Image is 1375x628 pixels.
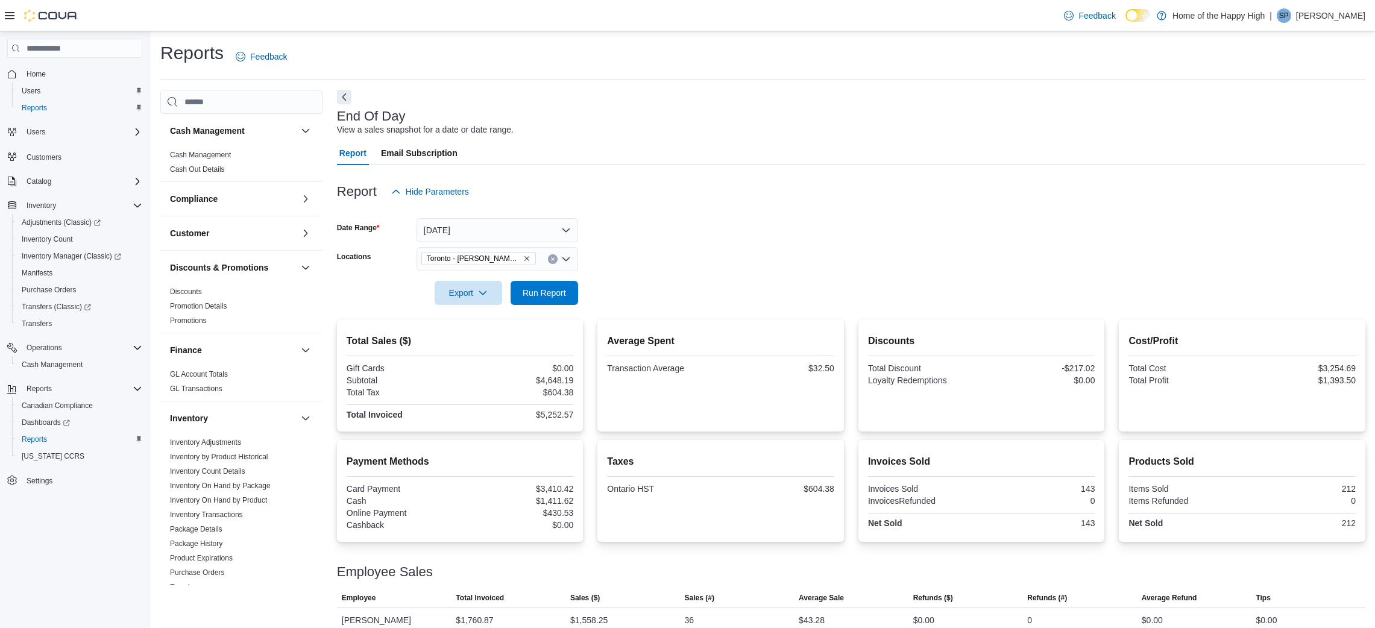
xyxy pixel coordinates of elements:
span: Washington CCRS [17,449,142,463]
a: Promotions [170,316,207,325]
span: Toronto - Jane Street - Fire & Flower [421,252,536,265]
button: Hide Parameters [386,180,474,204]
div: Card Payment [347,484,458,494]
input: Dark Mode [1125,9,1151,22]
button: Canadian Compliance [12,397,147,414]
div: $1,393.50 [1245,375,1356,385]
div: $0.00 [913,613,934,627]
button: Cash Management [12,356,147,373]
div: Inventory [160,435,323,614]
span: Adjustments (Classic) [22,218,101,227]
button: Settings [2,472,147,489]
div: Total Cost [1128,363,1239,373]
nav: Complex example [7,60,142,521]
button: Inventory [298,411,313,425]
span: Package History [170,539,222,548]
span: Customers [22,149,142,164]
span: Operations [22,341,142,355]
div: Subtotal [347,375,458,385]
div: View a sales snapshot for a date or date range. [337,124,514,136]
div: Online Payment [347,508,458,518]
span: Inventory On Hand by Package [170,481,271,491]
h3: Customer [170,227,209,239]
div: Cash Management [160,148,323,181]
button: Inventory [22,198,61,213]
button: Reports [12,431,147,448]
a: Reports [17,101,52,115]
span: SP [1279,8,1289,23]
button: Purchase Orders [12,281,147,298]
a: Adjustments (Classic) [12,214,147,231]
span: Sales (#) [685,593,714,603]
button: Compliance [170,193,296,205]
button: Next [337,90,351,104]
div: 0 [1027,613,1032,627]
span: Catalog [27,177,51,186]
strong: Total Invoiced [347,410,403,419]
span: Inventory Manager (Classic) [22,251,121,261]
div: Transaction Average [607,363,718,373]
a: Canadian Compliance [17,398,98,413]
span: Run Report [523,287,566,299]
span: GL Transactions [170,384,222,394]
button: Discounts & Promotions [170,262,296,274]
button: Reports [22,382,57,396]
a: Feedback [231,45,292,69]
span: Inventory Manager (Classic) [17,249,142,263]
h3: Discounts & Promotions [170,262,268,274]
span: Transfers (Classic) [22,302,91,312]
a: Transfers [17,316,57,331]
button: Cash Management [170,125,296,137]
span: Tips [1256,593,1270,603]
div: InvoicesRefunded [868,496,979,506]
span: Inventory Count Details [170,466,245,476]
p: Home of the Happy High [1172,8,1265,23]
a: GL Transactions [170,385,222,393]
span: Employee [342,593,376,603]
a: Home [22,67,51,81]
h2: Taxes [607,454,834,469]
button: Compliance [298,192,313,206]
div: Ontario HST [607,484,718,494]
a: Reorder [170,583,196,591]
span: Reorder [170,582,196,592]
a: [US_STATE] CCRS [17,449,89,463]
span: Purchase Orders [17,283,142,297]
span: Dashboards [17,415,142,430]
div: $0.00 [1256,613,1277,627]
a: Customers [22,150,66,165]
div: 143 [984,484,1095,494]
p: [PERSON_NAME] [1296,8,1365,23]
span: Toronto - [PERSON_NAME] Street - Fire & Flower [427,253,521,265]
span: Transfers [17,316,142,331]
div: 0 [1245,496,1356,506]
div: $4,648.19 [462,375,573,385]
button: Run Report [511,281,578,305]
div: 36 [685,613,694,627]
button: Customer [298,226,313,240]
span: Customers [27,152,61,162]
span: Transfers [22,319,52,328]
span: Inventory by Product Historical [170,452,268,462]
span: Catalog [22,174,142,189]
a: Settings [22,474,57,488]
span: Reports [17,432,142,447]
a: Inventory Count [17,232,78,246]
span: Adjustments (Classic) [17,215,142,230]
button: Users [2,124,147,140]
a: Cash Out Details [170,165,225,174]
a: Transfers (Classic) [12,298,147,315]
div: Loyalty Redemptions [868,375,979,385]
strong: Net Sold [1128,518,1163,528]
div: $3,410.42 [462,484,573,494]
button: Customer [170,227,296,239]
a: GL Account Totals [170,370,228,378]
span: Cash Management [170,150,231,160]
a: Inventory Manager (Classic) [12,248,147,265]
button: Reports [12,99,147,116]
h3: End Of Day [337,109,406,124]
span: Promotions [170,316,207,325]
span: Inventory On Hand by Product [170,495,267,505]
